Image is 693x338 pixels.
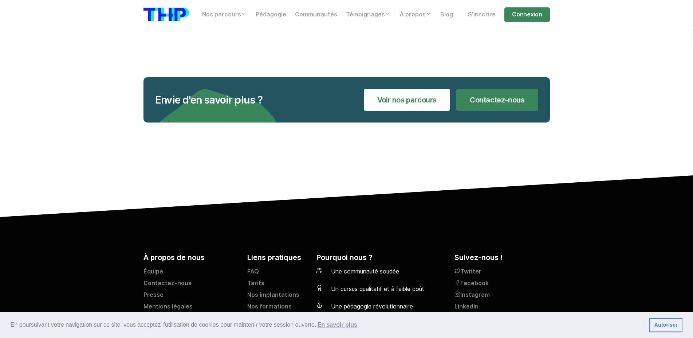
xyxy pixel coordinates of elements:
img: logo [143,8,189,21]
a: Pédagogie [251,7,291,22]
a: Twitter [454,267,550,279]
h5: Suivez-nous ! [454,252,550,263]
a: Connexion [504,7,550,22]
a: S'inscrire [464,7,500,22]
a: Nos parcours [198,7,251,22]
span: Un cursus qualitatif et à faible coût [331,285,424,292]
h5: À propos de nous [143,252,239,263]
a: Blog [436,7,457,22]
span: Une communauté soudée [331,268,399,275]
h5: Liens pratiques [247,252,308,263]
a: Facebook [454,279,550,291]
a: FAQ [247,267,308,279]
a: Nos implantations [247,291,308,302]
a: Instagram [454,291,550,302]
a: Mentions légales [143,302,239,314]
a: Tarifs [247,279,308,291]
a: Témoignages [342,7,395,22]
a: Voir nos parcours [364,89,450,111]
span: Une pédagogie révolutionnaire [331,303,413,310]
span: En poursuivant votre navigation sur ce site, vous acceptez l’utilisation de cookies pour mainteni... [11,319,643,330]
a: Contactez-nous [456,89,538,111]
a: Contactez-nous [143,279,239,291]
a: Communautés [291,7,342,22]
div: Envie d'en savoir plus ? [155,94,263,106]
a: learn more about cookies [316,319,358,330]
a: Équipe [143,267,239,279]
a: Nos formations [247,302,308,314]
a: À propos [395,7,436,22]
a: dismiss cookie message [649,318,682,333]
a: Presse [143,291,239,302]
a: LinkedIn [454,302,550,314]
h5: Pourquoi nous ? [316,252,446,263]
